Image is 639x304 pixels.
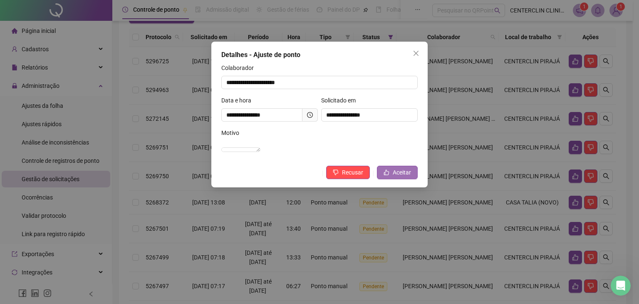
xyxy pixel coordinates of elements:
[307,112,313,118] span: clock-circle
[221,128,245,137] label: Motivo
[221,96,257,105] label: Data e hora
[321,96,361,105] label: Solicitado em
[377,166,418,179] button: Aceitar
[413,50,419,57] span: close
[409,47,423,60] button: Close
[611,276,631,296] iframe: Intercom live chat
[393,168,411,177] span: Aceitar
[333,169,339,175] span: dislike
[326,166,370,179] button: Recusar
[221,63,259,72] label: Colaborador
[221,50,418,60] div: Detalhes - Ajuste de ponto
[342,168,363,177] span: Recusar
[384,169,389,175] span: like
